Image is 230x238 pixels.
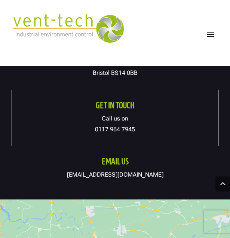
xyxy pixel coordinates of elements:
a: [EMAIL_ADDRESS][DOMAIN_NAME] [67,171,163,178]
p: Call us on [12,113,218,135]
h2: Get in touch [12,101,218,113]
a: 0117 964 7945 [95,126,135,133]
img: 2023-09-27T08_35_16.549ZVENT-TECH---Clear-background [12,14,124,43]
h2: Email us [12,157,219,170]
